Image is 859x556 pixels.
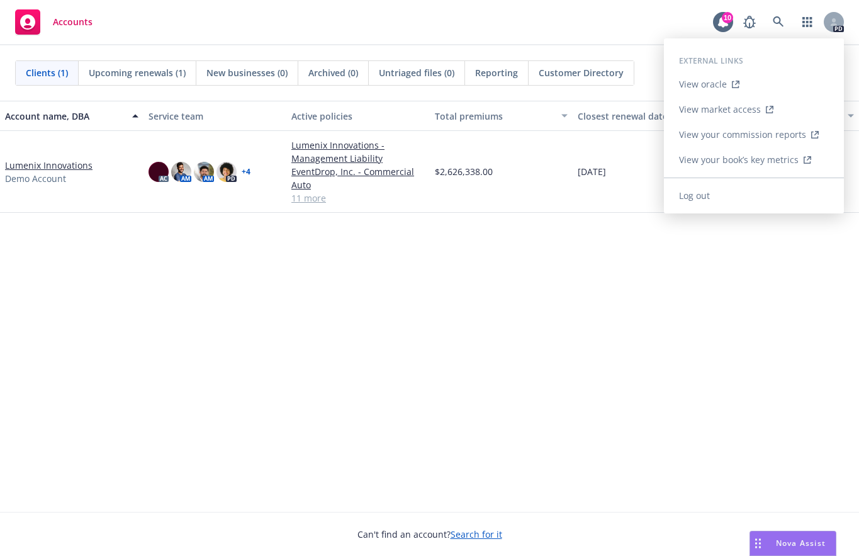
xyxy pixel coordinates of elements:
span: Accounts [53,17,93,27]
button: Total premiums [430,101,573,131]
img: photo [216,162,237,182]
div: Closest renewal date [578,110,697,123]
a: View oracle [664,72,844,97]
a: Lumenix Innovations [5,159,93,172]
a: Search [766,9,791,35]
a: 11 more [291,191,425,205]
span: Clients (1) [26,66,68,79]
div: Active policies [291,110,425,123]
a: View your commission reports [664,122,844,147]
a: Accounts [10,4,98,40]
a: Switch app [795,9,820,35]
a: Lumenix Innovations - Management Liability [291,139,425,165]
div: Total premiums [435,110,554,123]
div: Account name, DBA [5,110,125,123]
img: photo [171,162,191,182]
a: + 4 [242,168,250,176]
span: Reporting [475,66,518,79]
a: View market access [664,97,844,122]
span: Archived (0) [308,66,358,79]
a: EventDrop, Inc. - Commercial Auto [291,165,425,191]
a: View your book’s key metrics [664,147,844,173]
img: photo [149,162,169,182]
div: 10 [722,12,733,23]
span: Nova Assist [776,538,826,548]
span: Customer Directory [539,66,624,79]
img: photo [194,162,214,182]
a: Report a Bug [737,9,762,35]
span: Upcoming renewals (1) [89,66,186,79]
button: Closest renewal date [573,101,716,131]
a: Search for it [451,528,502,540]
span: External links [679,55,743,66]
span: Can't find an account? [357,528,502,541]
span: Demo Account [5,172,66,185]
button: Active policies [286,101,430,131]
button: Nova Assist [750,531,836,556]
span: New businesses (0) [206,66,288,79]
span: $2,626,338.00 [435,165,493,178]
span: [DATE] [578,165,606,178]
div: Drag to move [750,531,766,555]
a: Log out [664,183,844,208]
span: Untriaged files (0) [379,66,454,79]
div: Service team [149,110,282,123]
button: Service team [143,101,287,131]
